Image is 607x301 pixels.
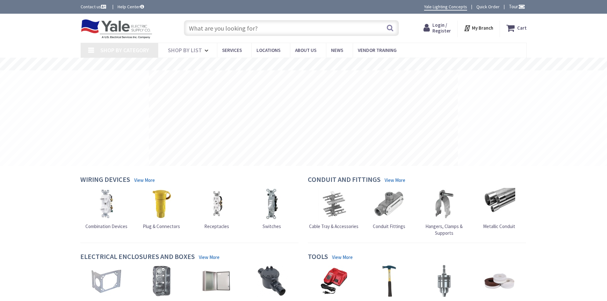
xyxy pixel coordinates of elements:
img: Conduit Fittings [373,188,405,220]
a: Receptacles Receptacles [201,188,233,230]
span: Metallic Conduit [483,223,515,229]
a: Combination Devices Combination Devices [85,188,127,230]
img: Yale Electric Supply Co. [81,19,153,39]
a: Contact us [81,4,107,10]
span: Shop By List [168,47,202,54]
img: Tool Attachments & Accessories [428,265,460,297]
img: Device Boxes [146,265,177,297]
div: My Branch [464,22,493,34]
span: Conduit Fittings [373,223,405,229]
a: Yale Lighting Concepts [424,4,467,11]
h4: Tools [308,253,328,262]
a: View More [199,254,220,261]
h4: Wiring Devices [80,176,130,185]
span: Hangers, Clamps & Supports [425,223,463,236]
span: Switches [263,223,281,229]
img: Adhesive, Sealant & Tapes [483,265,515,297]
img: Box Hardware & Accessories [90,265,122,297]
h4: Electrical Enclosures and Boxes [80,253,195,262]
h4: Conduit and Fittings [308,176,380,185]
a: Metallic Conduit Metallic Conduit [483,188,515,230]
a: Cart [506,22,527,34]
a: View More [332,254,353,261]
strong: My Branch [472,25,493,31]
img: Combination Devices [90,188,122,220]
span: Plug & Connectors [143,223,180,229]
span: Cable Tray & Accessories [309,223,358,229]
span: Tour [509,4,525,10]
span: Locations [257,47,280,53]
a: Hangers, Clamps & Supports Hangers, Clamps & Supports [418,188,470,237]
span: Shop By Category [100,47,149,54]
img: Hand Tools [373,265,405,297]
strong: Cart [517,22,527,34]
img: Explosion-Proof Boxes & Accessories [256,265,288,297]
a: View More [385,177,405,183]
img: Cable Tray & Accessories [318,188,350,220]
a: Plug & Connectors Plug & Connectors [143,188,180,230]
img: Metallic Conduit [483,188,515,220]
a: Conduit Fittings Conduit Fittings [373,188,405,230]
span: About Us [295,47,316,53]
img: Enclosures & Cabinets [201,265,233,297]
img: Plug & Connectors [146,188,177,220]
a: Help Center [118,4,144,10]
a: Cable Tray & Accessories Cable Tray & Accessories [309,188,358,230]
span: Receptacles [204,223,229,229]
a: Login / Register [423,22,451,34]
img: Batteries & Chargers [318,265,350,297]
span: Login / Register [432,22,451,34]
a: Quick Order [476,4,500,10]
img: Switches [256,188,288,220]
a: Switches Switches [256,188,288,230]
span: News [331,47,343,53]
span: Vendor Training [358,47,397,53]
span: Services [222,47,242,53]
span: Combination Devices [85,223,127,229]
img: Receptacles [201,188,233,220]
input: What are you looking for? [184,20,399,36]
a: View More [134,177,155,183]
img: Hangers, Clamps & Supports [428,188,460,220]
